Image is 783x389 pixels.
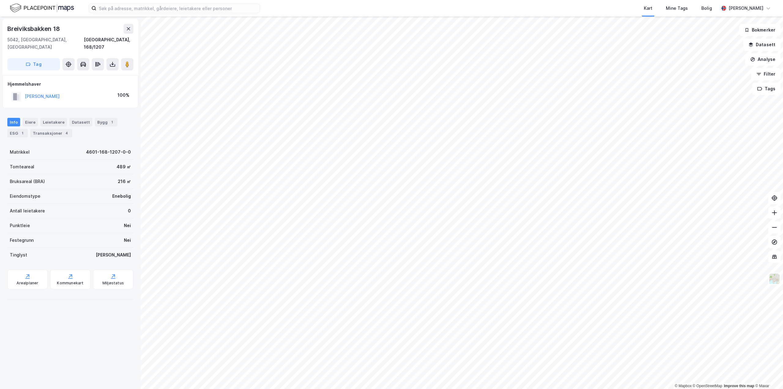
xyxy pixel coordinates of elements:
[743,39,781,51] button: Datasett
[7,36,84,51] div: 5042, [GEOGRAPHIC_DATA], [GEOGRAPHIC_DATA]
[30,129,72,137] div: Transaksjoner
[739,24,781,36] button: Bokmerker
[112,193,131,200] div: Enebolig
[117,92,129,99] div: 100%
[10,178,45,185] div: Bruksareal (BRA)
[95,118,117,126] div: Bygg
[10,251,27,259] div: Tinglyst
[109,119,115,125] div: 1
[96,251,131,259] div: [PERSON_NAME]
[96,4,260,13] input: Søk på adresse, matrikkel, gårdeiere, leietakere eller personer
[124,237,131,244] div: Nei
[10,3,74,13] img: logo.f888ab2527a4732fd821a326f86c7f29.svg
[10,148,30,156] div: Matrikkel
[10,193,40,200] div: Eiendomstype
[10,237,34,244] div: Festegrunn
[693,384,722,388] a: OpenStreetMap
[7,118,20,126] div: Info
[118,178,131,185] div: 216 ㎡
[124,222,131,229] div: Nei
[69,118,92,126] div: Datasett
[644,5,652,12] div: Kart
[745,53,781,65] button: Analyse
[752,83,781,95] button: Tags
[19,130,25,136] div: 1
[751,68,781,80] button: Filter
[724,384,754,388] a: Improve this map
[23,118,38,126] div: Eiere
[701,5,712,12] div: Bolig
[666,5,688,12] div: Mine Tags
[7,58,60,70] button: Tag
[8,80,133,88] div: Hjemmelshaver
[40,118,67,126] div: Leietakere
[102,281,124,286] div: Miljøstatus
[84,36,133,51] div: [GEOGRAPHIC_DATA], 168/1207
[17,281,38,286] div: Arealplaner
[128,207,131,215] div: 0
[10,207,45,215] div: Antall leietakere
[675,384,692,388] a: Mapbox
[7,129,28,137] div: ESG
[64,130,70,136] div: 4
[117,163,131,170] div: 489 ㎡
[752,360,783,389] div: Kontrollprogram for chat
[7,24,61,34] div: Breiviksbakken 18
[729,5,763,12] div: [PERSON_NAME]
[10,222,30,229] div: Punktleie
[10,163,34,170] div: Tomteareal
[752,360,783,389] iframe: Chat Widget
[57,281,83,286] div: Kommunekart
[769,273,780,285] img: Z
[86,148,131,156] div: 4601-168-1207-0-0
